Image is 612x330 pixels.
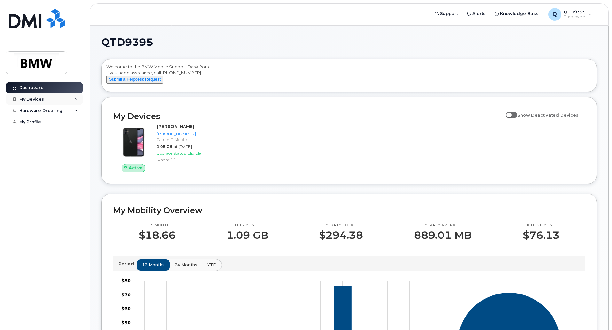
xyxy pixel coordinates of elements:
[121,319,131,325] tspan: $50
[319,223,363,228] p: Yearly total
[157,157,223,163] div: iPhone 11
[157,144,172,149] span: 1.08 GB
[157,131,223,137] div: [PHONE_NUMBER]
[506,109,511,114] input: Show Deactivated Devices
[174,144,192,149] span: at [DATE]
[139,223,176,228] p: This month
[106,76,163,82] a: Submit a Helpdesk Request
[157,137,223,142] div: Carrier: T-Mobile
[113,124,225,172] a: Active[PERSON_NAME][PHONE_NUMBER]Carrier: T-Mobile1.08 GBat [DATE]Upgrade Status:EligibleiPhone 11
[207,262,216,268] span: YTD
[319,229,363,241] p: $294.38
[157,151,186,156] span: Upgrade Status:
[139,229,176,241] p: $18.66
[187,151,201,156] span: Eligible
[121,306,131,311] tspan: $60
[414,229,472,241] p: 889.01 MB
[121,292,131,297] tspan: $70
[129,165,143,171] span: Active
[523,223,560,228] p: Highest month
[523,229,560,241] p: $76.13
[113,205,585,215] h2: My Mobility Overview
[106,76,163,84] button: Submit a Helpdesk Request
[227,229,268,241] p: 1.09 GB
[584,302,607,325] iframe: Messenger Launcher
[113,111,503,121] h2: My Devices
[227,223,268,228] p: This month
[118,127,149,157] img: iPhone_11.jpg
[121,278,131,284] tspan: $80
[118,261,137,267] p: Period
[175,262,197,268] span: 24 months
[106,64,592,89] div: Welcome to the BMW Mobile Support Desk Portal If you need assistance, call [PHONE_NUMBER].
[414,223,472,228] p: Yearly average
[101,37,153,47] span: QTD9395
[157,124,194,129] strong: [PERSON_NAME]
[517,112,578,117] span: Show Deactivated Devices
